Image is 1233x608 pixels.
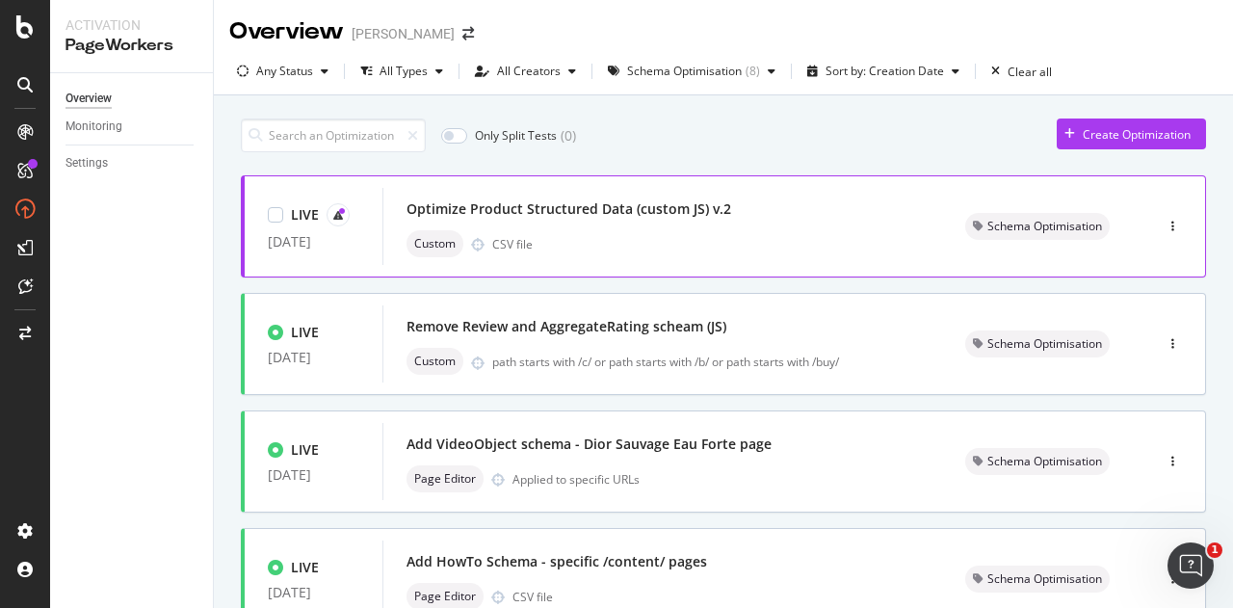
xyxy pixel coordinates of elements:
[66,35,197,57] div: PageWorkers
[66,89,199,109] a: Overview
[414,356,456,367] span: Custom
[66,15,197,35] div: Activation
[407,435,772,454] div: Add VideoObject schema - Dior Sauvage Eau Forte page
[1083,126,1191,143] div: Create Optimization
[268,467,359,483] div: [DATE]
[475,127,557,144] div: Only Split Tests
[497,66,561,77] div: All Creators
[987,338,1102,350] span: Schema Optimisation
[627,66,742,77] div: Schema Optimisation
[987,456,1102,467] span: Schema Optimisation
[414,473,476,485] span: Page Editor
[66,153,108,173] div: Settings
[965,448,1110,475] div: neutral label
[965,566,1110,593] div: neutral label
[512,589,553,605] div: CSV file
[241,119,426,152] input: Search an Optimization
[407,317,726,336] div: Remove Review and AggregateRating scheam (JS)
[462,27,474,40] div: arrow-right-arrow-left
[600,56,783,87] button: Schema Optimisation(8)
[984,56,1052,87] button: Clear all
[353,56,451,87] button: All Types
[229,15,344,48] div: Overview
[1008,64,1052,80] div: Clear all
[492,236,533,252] div: CSV file
[380,66,428,77] div: All Types
[407,465,484,492] div: neutral label
[467,56,584,87] button: All Creators
[66,89,112,109] div: Overview
[291,440,319,460] div: LIVE
[561,126,576,145] div: ( 0 )
[407,230,463,257] div: neutral label
[965,330,1110,357] div: neutral label
[66,117,122,137] div: Monitoring
[291,558,319,577] div: LIVE
[1167,542,1214,589] iframe: Intercom live chat
[414,591,476,602] span: Page Editor
[800,56,967,87] button: Sort by: Creation Date
[268,585,359,600] div: [DATE]
[987,573,1102,585] span: Schema Optimisation
[414,238,456,250] span: Custom
[268,234,359,250] div: [DATE]
[826,66,944,77] div: Sort by: Creation Date
[407,348,463,375] div: neutral label
[66,117,199,137] a: Monitoring
[407,552,707,571] div: Add HowTo Schema - specific /content/ pages
[746,66,760,77] div: ( 8 )
[407,199,731,219] div: Optimize Product Structured Data (custom JS) v.2
[352,24,455,43] div: [PERSON_NAME]
[229,56,336,87] button: Any Status
[291,205,319,225] div: LIVE
[492,354,919,370] div: path starts with /c/ or path starts with /b/ or path starts with /buy/
[965,213,1110,240] div: neutral label
[512,471,640,488] div: Applied to specific URLs
[268,350,359,365] div: [DATE]
[256,66,313,77] div: Any Status
[66,153,199,173] a: Settings
[291,323,319,342] div: LIVE
[987,221,1102,232] span: Schema Optimisation
[1207,542,1222,558] span: 1
[1057,119,1206,149] button: Create Optimization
